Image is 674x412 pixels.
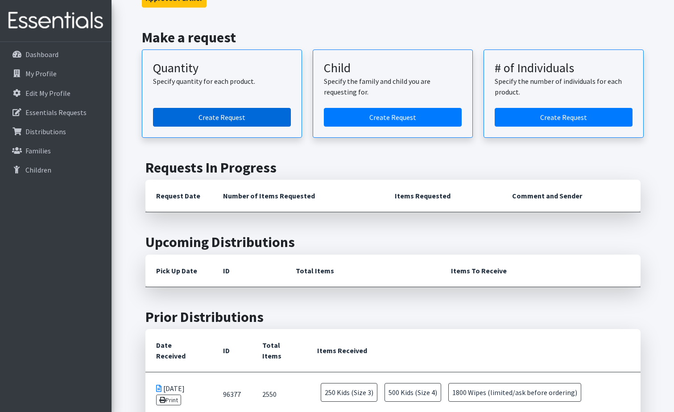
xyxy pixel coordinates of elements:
[324,61,462,76] h3: Child
[145,159,641,176] h2: Requests In Progress
[285,255,440,287] th: Total Items
[212,180,385,212] th: Number of Items Requested
[25,69,57,78] p: My Profile
[495,76,633,97] p: Specify the number of individuals for each product.
[145,255,212,287] th: Pick Up Date
[495,108,633,127] a: Create a request by number of individuals
[25,108,87,117] p: Essentials Requests
[4,45,108,63] a: Dashboard
[153,108,291,127] a: Create a request by quantity
[145,329,212,372] th: Date Received
[145,234,641,251] h2: Upcoming Distributions
[156,395,182,405] a: Print
[212,255,285,287] th: ID
[25,50,58,59] p: Dashboard
[324,108,462,127] a: Create a request for a child or family
[4,84,108,102] a: Edit My Profile
[212,329,252,372] th: ID
[324,76,462,97] p: Specify the family and child you are requesting for.
[385,383,441,402] span: 500 Kids (Size 4)
[4,161,108,179] a: Children
[145,180,212,212] th: Request Date
[4,65,108,82] a: My Profile
[252,329,307,372] th: Total Items
[145,309,641,325] h2: Prior Distributions
[4,103,108,121] a: Essentials Requests
[448,383,581,402] span: 1800 Wipes (limited/ask before ordering)
[495,61,633,76] h3: # of Individuals
[321,383,377,402] span: 250 Kids (Size 3)
[25,89,70,98] p: Edit My Profile
[25,165,51,174] p: Children
[4,123,108,140] a: Distributions
[440,255,641,287] th: Items To Receive
[4,6,108,36] img: HumanEssentials
[25,127,66,136] p: Distributions
[384,180,501,212] th: Items Requested
[153,76,291,87] p: Specify quantity for each product.
[142,29,644,46] h2: Make a request
[501,180,640,212] th: Comment and Sender
[4,142,108,160] a: Families
[153,61,291,76] h3: Quantity
[25,146,51,155] p: Families
[306,329,640,372] th: Items Received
